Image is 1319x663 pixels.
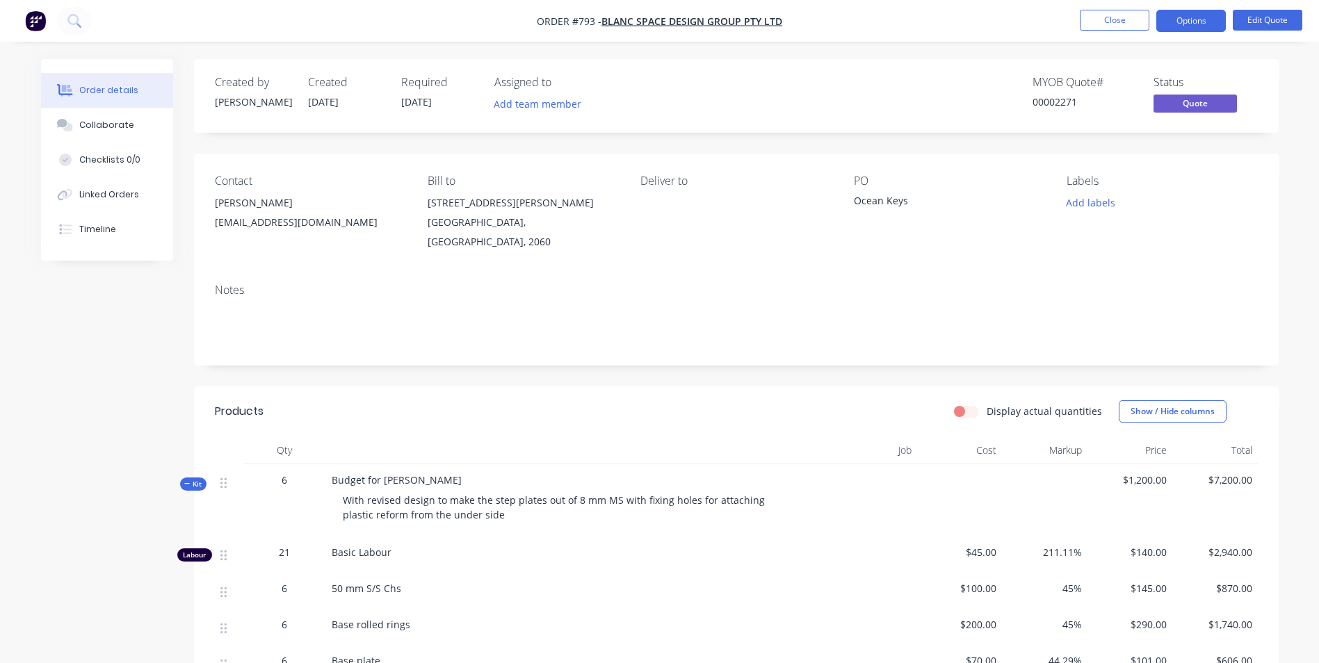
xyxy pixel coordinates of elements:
span: 45% [1008,581,1082,596]
span: 50 mm S/S Chs [332,582,401,595]
span: $1,200.00 [1093,473,1167,487]
span: $2,940.00 [1178,545,1252,559]
button: Timeline [41,212,173,247]
span: 6 [282,581,287,596]
span: 45% [1008,617,1082,632]
button: Quote [1154,95,1237,115]
span: 21 [279,545,290,559]
div: Status [1154,76,1258,89]
div: 00002271 [1033,95,1137,109]
div: Ocean Keys [854,193,1028,213]
div: Labour [177,548,212,562]
span: Base rolled rings [332,618,410,631]
span: $7,200.00 [1178,473,1252,487]
label: Display actual quantities [987,404,1102,418]
button: Add labels [1059,193,1123,212]
span: Quote [1154,95,1237,112]
span: $100.00 [923,581,997,596]
div: Timeline [79,223,116,236]
div: Order details [79,84,138,97]
span: $1,740.00 [1178,617,1252,632]
div: Deliver to [640,174,831,188]
span: Basic Labour [332,546,391,559]
span: $200.00 [923,617,997,632]
span: 6 [282,473,287,487]
span: $870.00 [1178,581,1252,596]
span: [DATE] [401,95,432,108]
div: Created [308,76,385,89]
span: 6 [282,617,287,632]
button: Checklists 0/0 [41,142,173,177]
div: PO [854,174,1044,188]
div: [STREET_ADDRESS][PERSON_NAME][GEOGRAPHIC_DATA], [GEOGRAPHIC_DATA], 2060 [428,193,618,252]
div: [GEOGRAPHIC_DATA], [GEOGRAPHIC_DATA], 2060 [428,213,618,252]
span: Order #793 - [537,15,601,28]
div: Qty [243,436,326,464]
div: Job [813,436,917,464]
div: [PERSON_NAME] [215,95,291,109]
button: Show / Hide columns [1119,400,1227,423]
button: Close [1080,10,1149,31]
button: Options [1156,10,1226,32]
div: Price [1087,436,1173,464]
div: Cost [917,436,1003,464]
span: Budget for [PERSON_NAME] [332,473,462,486]
div: MYOB Quote # [1033,76,1137,89]
div: Markup [1002,436,1087,464]
div: [PERSON_NAME][EMAIL_ADDRESS][DOMAIN_NAME] [215,193,405,238]
span: 211.11% [1008,545,1082,559]
div: [PERSON_NAME] [215,193,405,213]
div: Labels [1067,174,1257,188]
div: [STREET_ADDRESS][PERSON_NAME] [428,193,618,213]
div: Checklists 0/0 [79,154,140,166]
button: Collaborate [41,108,173,142]
div: Bill to [428,174,618,188]
span: Kit [184,479,202,489]
button: Order details [41,73,173,108]
div: Notes [215,284,1258,297]
button: Add team member [486,95,588,113]
div: Required [401,76,478,89]
button: Linked Orders [41,177,173,212]
a: Blanc Space Design Group PTY LTD [601,15,782,28]
span: $290.00 [1093,617,1167,632]
button: Edit Quote [1233,10,1302,31]
div: Total [1172,436,1258,464]
div: Contact [215,174,405,188]
div: Collaborate [79,119,134,131]
div: Assigned to [494,76,633,89]
img: Factory [25,10,46,31]
div: Kit [180,477,207,491]
div: [EMAIL_ADDRESS][DOMAIN_NAME] [215,213,405,232]
div: Linked Orders [79,188,139,201]
span: $145.00 [1093,581,1167,596]
div: Created by [215,76,291,89]
button: Add team member [494,95,589,113]
span: [DATE] [308,95,339,108]
span: With revised design to make the step plates out of 8 mm MS with fixing holes for attaching plasti... [343,493,768,521]
div: Products [215,403,264,420]
span: $140.00 [1093,545,1167,559]
span: $45.00 [923,545,997,559]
